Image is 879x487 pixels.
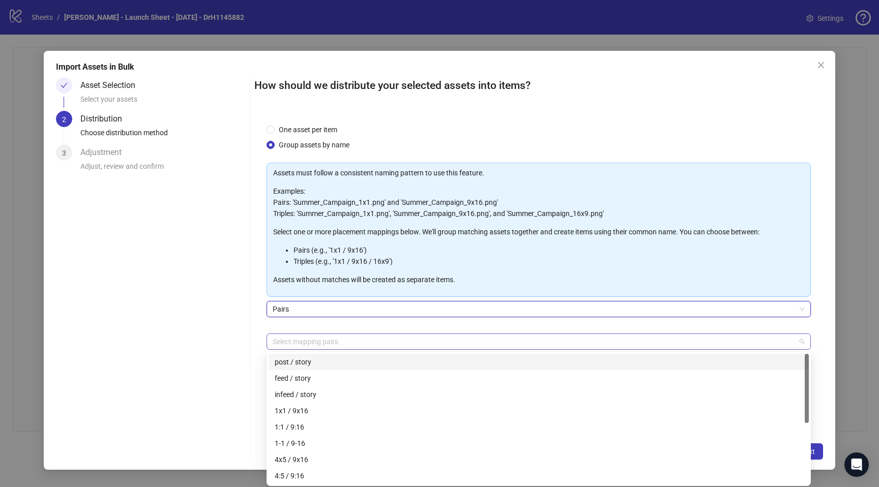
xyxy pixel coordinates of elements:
div: Open Intercom Messenger [844,452,869,477]
div: 1:1 / 9:16 [275,421,803,433]
span: close [817,61,825,69]
div: Adjustment [80,144,130,161]
button: Close [813,57,829,73]
div: Choose distribution method [80,127,246,144]
p: Examples: Pairs: 'Summer_Campaign_1x1.png' and 'Summer_Campaign_9x16.png' Triples: 'Summer_Campai... [273,186,804,219]
li: Triples (e.g., '1x1 / 9x16 / 16x9') [294,256,804,267]
div: Adjust, review and confirm [80,161,246,178]
div: 4:5 / 9:16 [269,468,809,484]
div: infeed / story [269,386,809,403]
div: 1-1 / 9-16 [269,435,809,451]
div: post / story [269,354,809,370]
div: feed / story [275,373,803,384]
span: One asset per item [275,124,341,135]
span: Group assets by name [275,139,354,150]
div: 4x5 / 9x16 [269,451,809,468]
div: 1:1 / 9:16 [269,419,809,435]
span: 3 [62,149,66,157]
div: 1x1 / 9x16 [275,405,803,416]
span: Pairs [273,301,805,317]
h2: How should we distribute your selected assets into items? [254,77,823,94]
div: infeed / story [275,389,803,400]
div: Import Assets in Bulk [56,61,823,73]
span: check [61,82,68,89]
div: 1x1 / 9x16 [269,403,809,419]
li: Pairs (e.g., '1x1 / 9x16') [294,245,804,256]
span: 2 [62,115,66,124]
div: feed / story [269,370,809,386]
div: Select your assets [80,94,246,111]
p: Assets must follow a consistent naming pattern to use this feature. [273,167,804,178]
div: 4:5 / 9:16 [275,470,803,481]
div: 1-1 / 9-16 [275,438,803,449]
div: post / story [275,356,803,368]
div: 4x5 / 9x16 [275,454,803,465]
p: Select one or more placement mappings below. We'll group matching assets together and create item... [273,226,804,237]
p: Assets without matches will be created as separate items. [273,274,804,285]
div: Asset Selection [80,77,143,94]
div: Distribution [80,111,130,127]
